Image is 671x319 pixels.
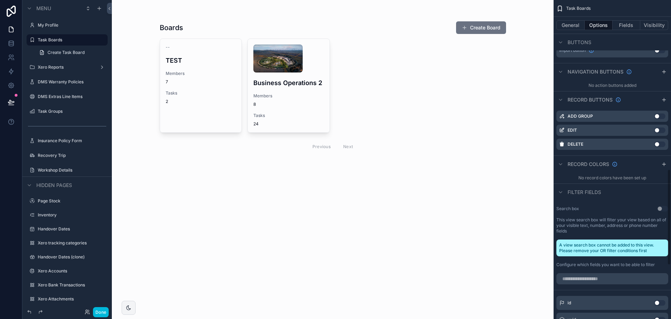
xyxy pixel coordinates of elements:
[38,79,103,85] label: DMS Warranty Policies
[556,206,579,211] label: Search box
[38,268,103,274] label: Xero Accounts
[568,189,601,196] span: Filter fields
[554,80,671,91] div: No action buttons added
[568,113,593,119] label: Add Group
[38,153,103,158] label: Recovery Trip
[35,47,108,58] a: Create Task Board
[568,96,613,103] span: Record buttons
[568,68,623,75] span: Navigation buttons
[613,20,641,30] button: Fields
[640,20,668,30] button: Visibility
[556,20,585,30] button: General
[38,109,103,114] label: Task Groups
[568,300,571,306] span: id
[48,50,85,55] span: Create Task Board
[556,240,668,256] div: A view search box cannot be added to this view. Please remove your OR filter conditions first
[554,172,671,183] div: No record colors have been set up
[36,182,72,189] span: Hidden pages
[568,141,583,147] label: Delete
[568,39,591,46] span: Buttons
[38,94,103,99] label: DMS Extras Line Items
[38,138,103,144] label: Insurance Policy Form
[38,282,103,288] label: Xero Bank Transactions
[38,22,103,28] label: My Profile
[556,262,655,268] label: Configure which fields you want to be able to filter
[566,6,591,11] span: Task Boards
[38,226,103,232] label: Handover Dates
[36,5,51,12] span: Menu
[585,20,613,30] button: Options
[556,217,668,234] label: This view search box will filter your view based on all of your visible text, number, address or ...
[559,48,586,53] span: Import button
[38,296,103,302] label: Xero Attachments
[568,161,609,168] span: Record colors
[38,212,103,218] label: Inventory
[38,254,103,260] label: Handover Dates (clone)
[93,307,109,317] button: Done
[38,198,103,204] label: Page Stock
[568,127,577,133] label: Edit
[38,37,103,43] label: Task Boards
[38,64,94,70] label: Xero Reports
[38,240,103,246] label: Xero tracking categories
[38,167,103,173] label: Workshop Details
